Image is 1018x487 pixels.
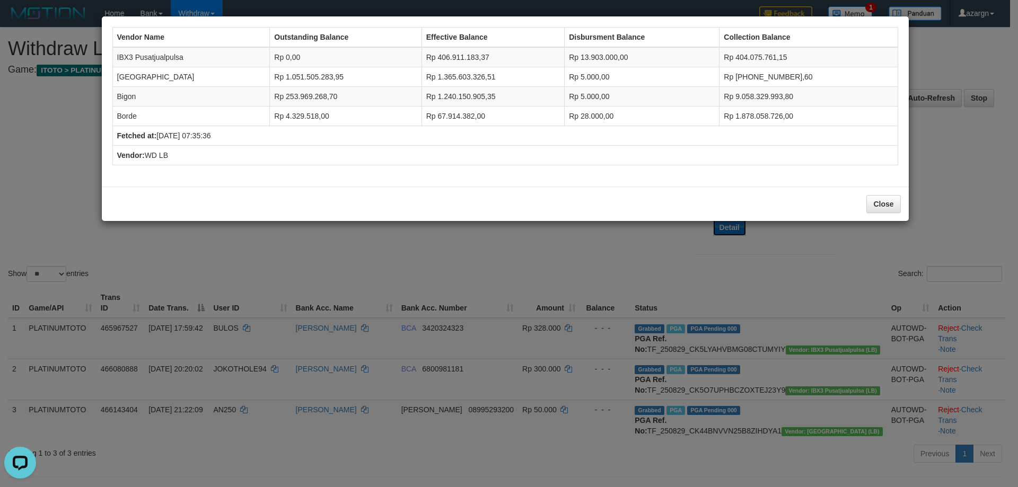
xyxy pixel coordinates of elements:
[270,107,422,126] td: Rp 4.329.518,00
[565,87,719,107] td: Rp 5.000,00
[422,47,565,67] td: Rp 406.911.183,37
[117,151,145,160] b: Vendor:
[422,67,565,87] td: Rp 1.365.603.326,51
[565,47,719,67] td: Rp 13.903.000,00
[719,87,898,107] td: Rp 9.058.329.993,80
[270,47,422,67] td: Rp 0,00
[112,87,270,107] td: Bigon
[4,4,36,36] button: Open LiveChat chat widget
[422,107,565,126] td: Rp 67.914.382,00
[112,146,898,165] td: WD LB
[112,126,898,146] td: [DATE] 07:35:36
[719,67,898,87] td: Rp [PHONE_NUMBER],60
[112,107,270,126] td: Borde
[719,107,898,126] td: Rp 1.878.058.726,00
[270,67,422,87] td: Rp 1.051.505.283,95
[565,67,719,87] td: Rp 5.000,00
[112,28,270,48] th: Vendor Name
[565,28,719,48] th: Disbursment Balance
[270,87,422,107] td: Rp 253.969.268,70
[112,47,270,67] td: IBX3 Pusatjualpulsa
[866,195,900,213] button: Close
[719,47,898,67] td: Rp 404.075.761,15
[422,87,565,107] td: Rp 1.240.150.905,35
[719,28,898,48] th: Collection Balance
[117,131,157,140] b: Fetched at:
[422,28,565,48] th: Effective Balance
[270,28,422,48] th: Outstanding Balance
[565,107,719,126] td: Rp 28.000,00
[112,67,270,87] td: [GEOGRAPHIC_DATA]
